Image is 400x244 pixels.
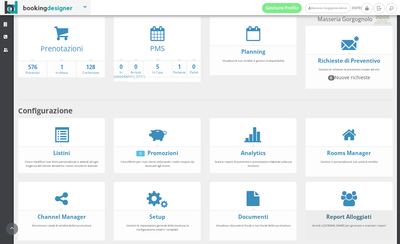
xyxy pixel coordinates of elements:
div: Gestisci e personalizza le tue unità di vendita [306,157,392,175]
strong: 0 [129,63,143,71]
strong: 128 [77,63,105,71]
strong: 1 [173,63,186,71]
img: BookingDesigner.com [5,1,73,14]
h4: Nuove richieste [309,75,389,81]
a: Prenotazioni [41,44,83,53]
div: Gestisci le richieste di preventivo inviate dal sito [306,64,392,87]
div: Accedi a [DOMAIN_NAME] per generare e scaricare i report [306,221,392,238]
div: Gestisci le impostazioni generali della struttura, la configurazione email e i template [114,221,201,238]
a: Analytics [241,149,266,157]
a: Documenti [238,213,268,221]
a: 1Partenze [173,63,186,75]
strong: 576 [18,63,47,71]
a: Setup [149,213,165,221]
a: PMS [150,43,165,53]
img: 0603869b585f11eeb13b0a069e529790.png [373,14,392,26]
strong: 5 [144,63,172,71]
a: Promozioni [147,149,178,157]
strong: 1 [48,63,76,71]
a: 128Confermate [77,63,105,75]
a: Report Alloggiati [326,213,372,221]
div: Visualizza i documenti fiscali e non fiscali della tua struttura [210,221,296,238]
a: 0Arrivati [129,63,143,75]
div: Scarica i report di preventivi e prenotazioni elaborati sulla tua struttura [210,157,296,170]
a: Richieste di Preventivo [318,57,380,64]
a: 1In Attesa [48,63,76,75]
a: 0In [GEOGRAPHIC_DATA] [114,63,145,79]
strong: 0 [187,63,201,71]
a: Masseria Gorgognolo Admin [305,3,350,13]
a: Planning [241,48,265,55]
div: Crea offerte per i tuoi clienti utilizzando i codici coupon da associare agli sconti [114,157,201,170]
a: Channel Manager [38,213,86,221]
a: 0Partiti [187,63,201,75]
strong: 0 [114,63,128,71]
div: Crea e modifica i tuoi listini personalizzati e adattali ad ogni esigenza del cliente attraverso ... [18,157,105,170]
div: 0 [136,151,145,156]
span: [DATE] [262,3,361,13]
div: Visualizza le tue vendite e gestisci la disponibilità [210,56,296,74]
a: Gestione Profilo [262,3,302,13]
a: Rooms Manager [327,149,371,157]
b: Configurazione [18,106,73,115]
a: 5In Casa [144,63,172,75]
span: 0 [328,75,335,81]
small: Masseria Gorgognolo [318,14,392,26]
div: Sincronizza i canali di vendita della tua struttura [18,221,105,238]
a: 576Preventivi [18,63,47,75]
a: Listini [53,149,70,157]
